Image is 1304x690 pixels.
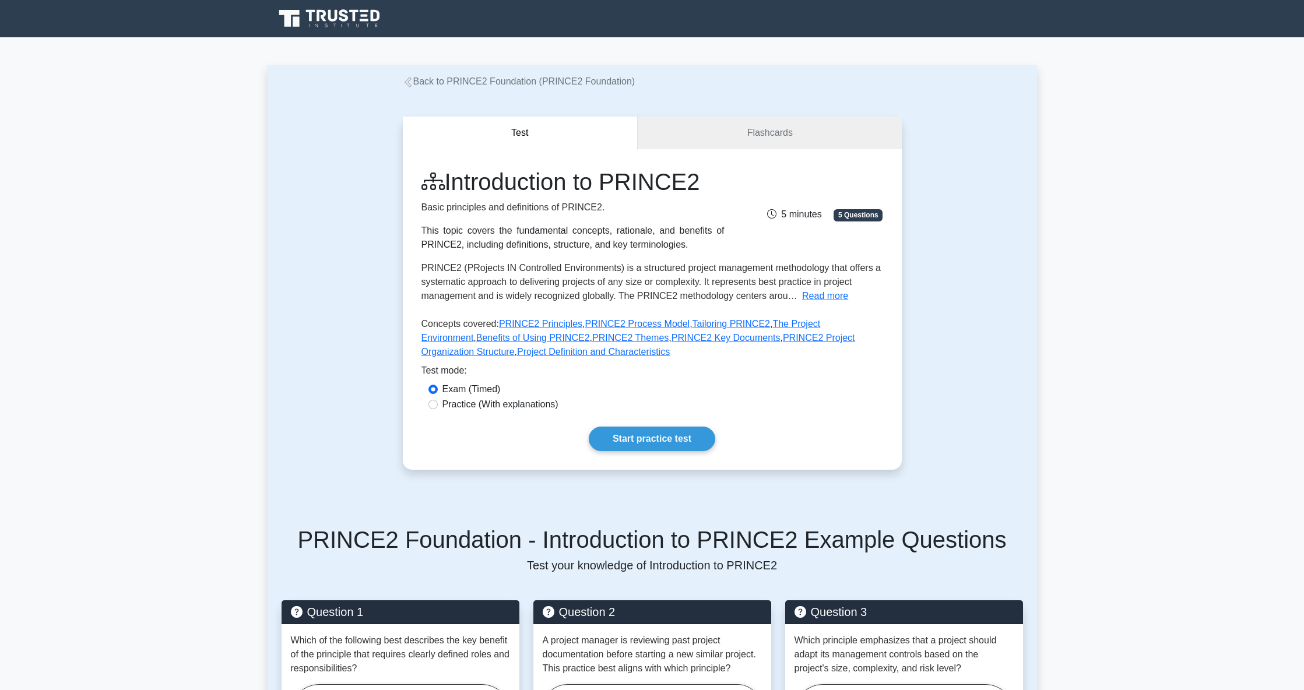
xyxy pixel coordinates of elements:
[585,319,690,329] a: PRINCE2 Process Model
[693,319,770,329] a: Tailoring PRINCE2
[476,333,590,343] a: Benefits of Using PRINCE2
[421,364,883,382] div: Test mode:
[421,263,881,301] span: PRINCE2 (PRojects IN Controlled Environments) is a structured project management methodology that...
[282,558,1023,572] p: Test your knowledge of Introduction to PRINCE2
[421,224,725,252] div: This topic covers the fundamental concepts, rationale, and benefits of PRINCE2, including definit...
[795,633,1014,675] p: Which principle emphasizes that a project should adapt its management controls based on the proje...
[543,633,762,675] p: A project manager is reviewing past project documentation before starting a new similar project. ...
[834,209,883,221] span: 5 Questions
[517,347,670,357] a: Project Definition and Characteristics
[592,333,669,343] a: PRINCE2 Themes
[421,168,725,196] h1: Introduction to PRINCE2
[421,317,883,364] p: Concepts covered: , , , , , , , ,
[795,605,1014,619] h5: Question 3
[499,319,582,329] a: PRINCE2 Principles
[767,209,821,219] span: 5 minutes
[543,605,762,619] h5: Question 2
[291,633,510,675] p: Which of the following best describes the key benefit of the principle that requires clearly defi...
[672,333,781,343] a: PRINCE2 Key Documents
[282,526,1023,554] h5: PRINCE2 Foundation - Introduction to PRINCE2 Example Questions
[421,200,725,214] p: Basic principles and definitions of PRINCE2.
[403,117,638,150] button: Test
[421,333,855,357] a: PRINCE2 Project Organization Structure
[638,117,901,150] a: Flashcards
[442,397,558,411] label: Practice (With explanations)
[403,76,635,86] a: Back to PRINCE2 Foundation (PRINCE2 Foundation)
[802,289,848,303] button: Read more
[291,605,510,619] h5: Question 1
[589,427,715,451] a: Start practice test
[442,382,501,396] label: Exam (Timed)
